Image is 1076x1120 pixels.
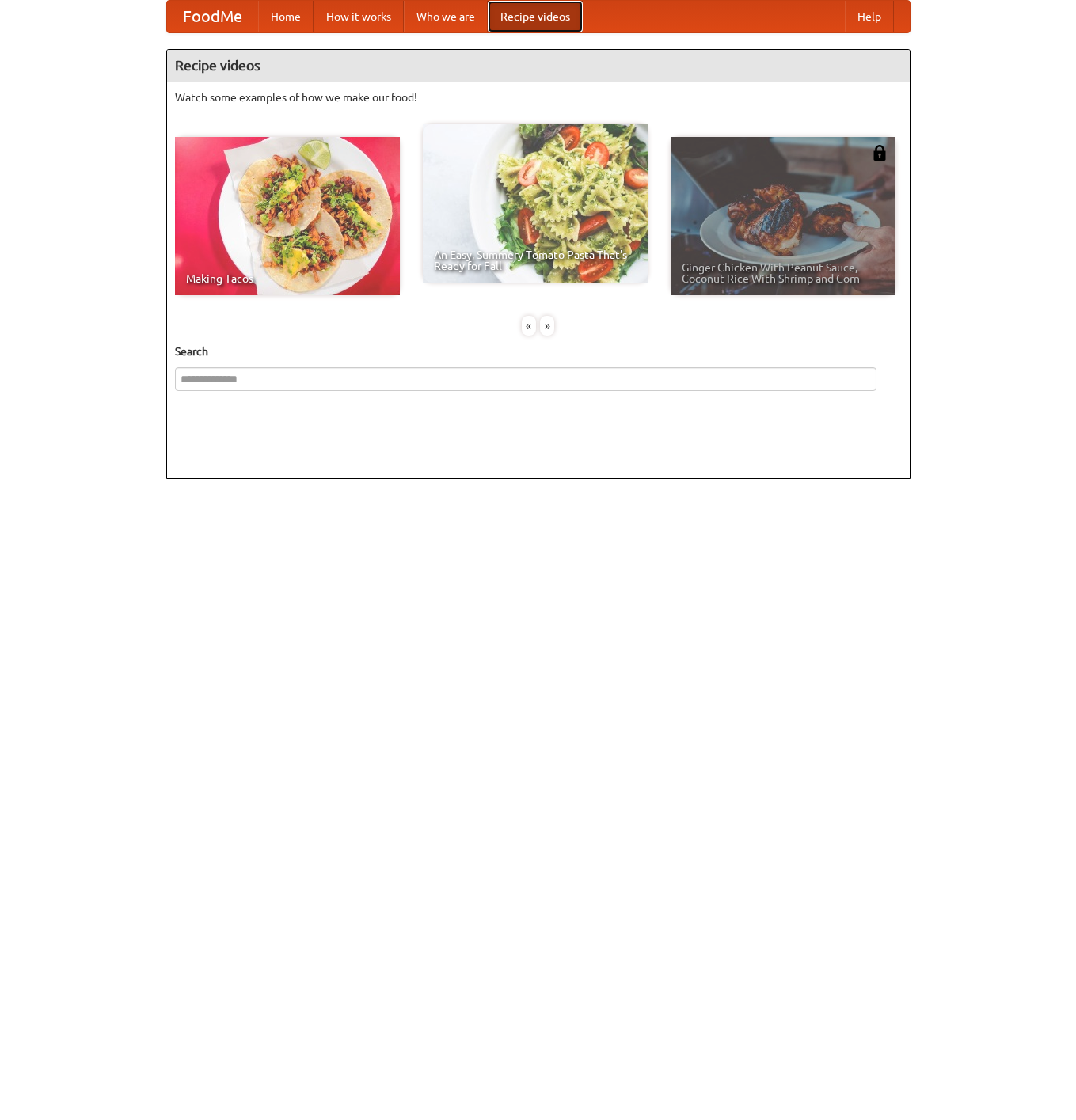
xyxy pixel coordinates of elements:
div: » [540,316,554,336]
span: An Easy, Summery Tomato Pasta That's Ready for Fall [434,249,637,271]
a: An Easy, Summery Tomato Pasta That's Ready for Fall [423,124,648,283]
a: Home [258,1,314,32]
a: How it works [314,1,404,32]
span: Making Tacos [186,273,389,284]
h5: Search [175,344,902,359]
a: FoodMe [167,1,258,32]
div: « [522,316,536,336]
h4: Recipe videos [167,50,910,82]
a: Help [845,1,894,32]
a: Recipe videos [488,1,583,32]
p: Watch some examples of how we make our food! [175,89,902,105]
a: Who we are [404,1,488,32]
a: Making Tacos [175,137,400,295]
img: 483408.png [872,145,888,161]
